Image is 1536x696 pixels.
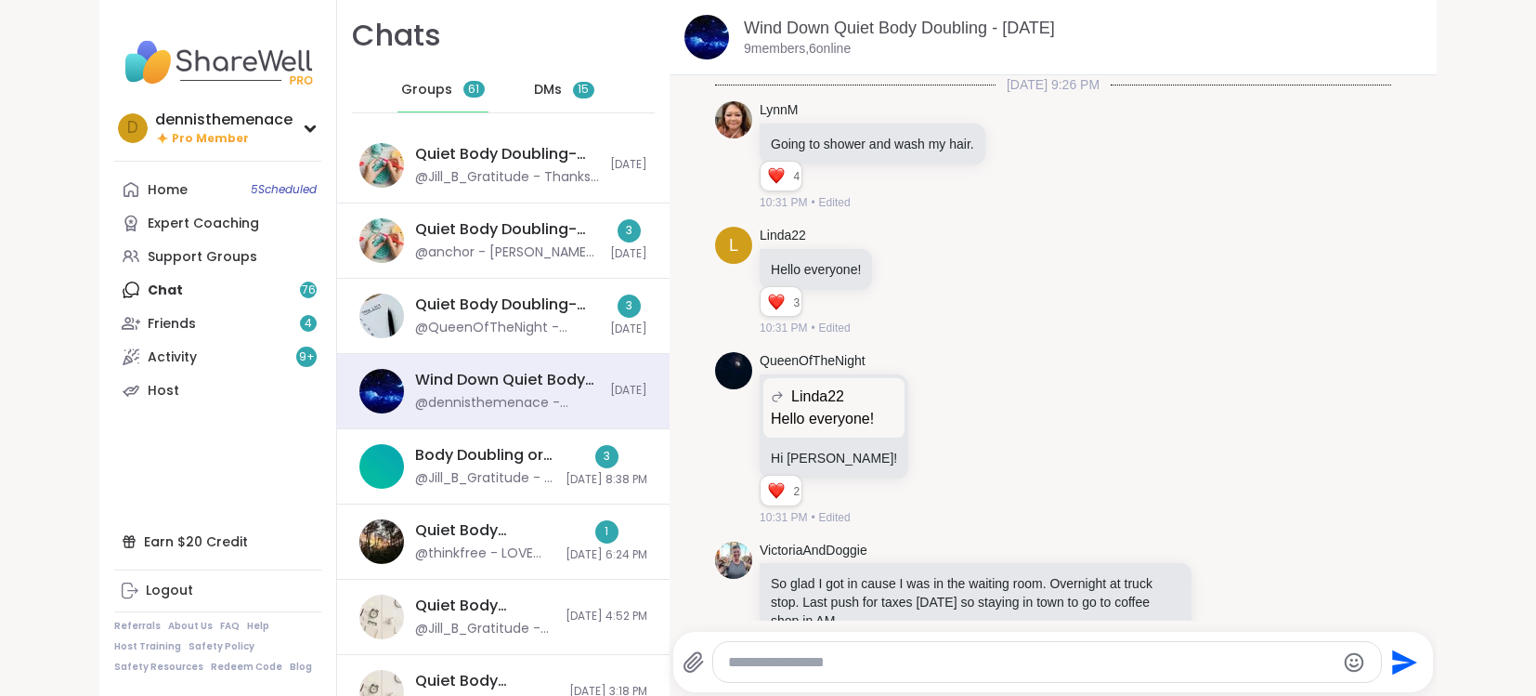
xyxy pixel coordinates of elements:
[114,574,321,608] a: Logout
[728,653,1334,672] textarea: Type your message
[771,260,861,279] p: Hello everyone!
[610,157,647,173] span: [DATE]
[415,469,554,488] div: @Jill_B_Gratitude - I created 2 sessions for [DATE]. I have work to do and would love company
[578,82,589,98] span: 15
[566,547,647,563] span: [DATE] 6:24 PM
[468,82,479,98] span: 61
[415,445,554,466] div: Body Doubling or Uno, [DATE]
[534,81,562,99] span: DMs
[744,40,851,59] p: 9 members, 6 online
[566,472,647,488] span: [DATE] 8:38 PM
[760,320,807,336] span: 10:31 PM
[359,143,404,188] img: Quiet Body Doubling- Saturday Evening #3, Oct 11
[114,620,161,633] a: Referrals
[766,483,786,498] button: Reactions: love
[359,519,404,564] img: Quiet Body Doubling- Friday Evening, Oct 10
[610,322,647,337] span: [DATE]
[415,295,599,315] div: Quiet Body Doubling- Creativity & Productivity, [DATE]
[290,661,312,674] a: Blog
[359,294,404,338] img: Quiet Body Doubling- Creativity & Productivity, Oct 11
[359,444,404,489] img: Body Doubling or Uno, Oct 10
[729,233,738,258] span: L
[114,640,181,653] a: Host Training
[415,671,558,691] div: Quiet Body Doubling For Productivity - [DATE]
[610,383,647,399] span: [DATE]
[247,620,269,633] a: Help
[172,131,249,147] span: Pro Member
[114,240,321,273] a: Support Groups
[114,340,321,374] a: Activity9+
[760,509,807,526] span: 10:31 PM
[148,215,259,233] div: Expert Coaching
[760,194,807,211] span: 10:31 PM
[415,370,599,390] div: Wind Down Quiet Body Doubling - [DATE]
[114,173,321,206] a: Home5Scheduled
[595,445,618,468] div: 3
[610,246,647,262] span: [DATE]
[189,640,254,653] a: Safety Policy
[744,19,1055,37] a: Wind Down Quiet Body Doubling - [DATE]
[148,181,188,200] div: Home
[819,194,851,211] span: Edited
[359,595,404,639] img: Quiet Body Doubling For Productivity - Friday, Oct 10
[819,320,851,336] span: Edited
[793,168,801,185] span: 4
[305,316,312,332] span: 4
[811,509,814,526] span: •
[566,609,647,624] span: [DATE] 4:52 PM
[1382,641,1424,683] button: Send
[415,520,554,541] div: Quiet Body Doubling- [DATE] Evening, [DATE]
[114,374,321,407] a: Host
[819,509,851,526] span: Edited
[415,243,599,262] div: @anchor - [PERSON_NAME] i do it with children too
[415,168,599,187] div: @Jill_B_Gratitude - Thanks everyone for being here. I got so much work done, all thanks to you!
[1343,651,1365,674] button: Emoji picker
[114,307,321,340] a: Friends4
[359,218,404,263] img: Quiet Body Doubling- Creativity/ Productivity , Oct 11
[220,620,240,633] a: FAQ
[715,101,752,138] img: https://sharewell-space-live.sfo3.digitaloceanspaces.com/user-generated/5f572286-b7ec-4d9d-a82c-3...
[415,394,599,413] div: @dennisthemenace - @AmberWolffWizard Sorry I missed this session by five minutes but wish you the...
[761,287,793,317] div: Reaction list
[155,110,293,130] div: dennisthemenace
[760,352,866,371] a: QueenOfTheNight
[148,382,179,401] div: Host
[148,248,257,267] div: Support Groups
[415,545,554,563] div: @thinkfree - LOVE this Sharewell session! Thank you [PERSON_NAME] and everyone!!
[415,219,599,240] div: Quiet Body Doubling- Creativity/ Productivity , [DATE]
[996,75,1111,94] span: [DATE] 9:26 PM
[761,162,793,191] div: Reaction list
[715,542,752,579] img: https://sharewell-space-live.sfo3.digitaloceanspaces.com/user-generated/cca46633-8413-4581-a5b3-c...
[811,320,814,336] span: •
[352,15,441,57] h1: Chats
[415,596,554,616] div: Quiet Body Doubling For Productivity - [DATE]
[771,574,1180,630] p: So glad I got in cause I was in the waiting room. Overnight at truck stop. Last push for taxes [D...
[127,116,138,140] span: d
[715,352,752,389] img: https://sharewell-space-live.sfo3.digitaloceanspaces.com/user-generated/d7277878-0de6-43a2-a937-4...
[793,295,801,311] span: 3
[415,319,599,337] div: @QueenOfTheNight - Thanks [PERSON_NAME]!
[168,620,213,633] a: About Us
[114,525,321,558] div: Earn $20 Credit
[211,661,282,674] a: Redeem Code
[811,194,814,211] span: •
[359,369,404,414] img: Wind Down Quiet Body Doubling - Friday, Oct 10
[766,295,786,309] button: Reactions: love
[114,30,321,95] img: ShareWell Nav Logo
[771,449,897,467] p: Hi [PERSON_NAME]!
[760,227,806,245] a: Linda22
[415,144,599,164] div: Quiet Body Doubling- [DATE] Evening #3, [DATE]
[251,182,317,197] span: 5 Scheduled
[618,295,641,318] div: 3
[761,476,793,506] div: Reaction list
[684,15,729,59] img: Wind Down Quiet Body Doubling - Friday, Oct 10
[401,81,452,99] span: Groups
[760,101,799,120] a: LynnM
[415,620,554,638] div: @Jill_B_Gratitude - now try
[114,206,321,240] a: Expert Coaching
[148,315,196,334] div: Friends
[146,582,193,600] div: Logout
[766,169,786,184] button: Reactions: love
[771,135,974,153] p: Going to shower and wash my hair.
[771,408,897,430] p: Hello everyone!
